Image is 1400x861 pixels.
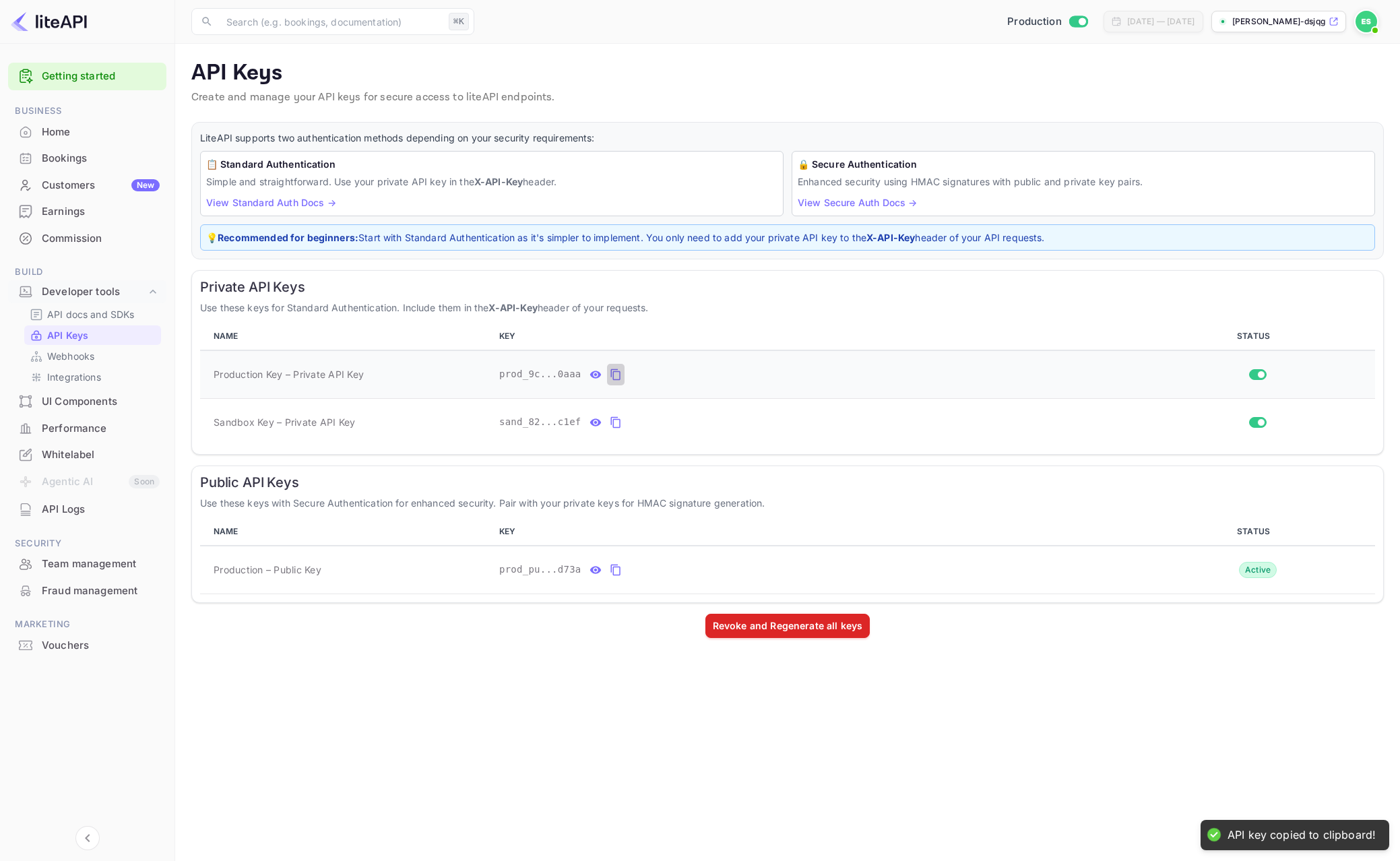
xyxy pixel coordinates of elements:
strong: X-API-Key [488,302,537,313]
div: [DATE] — [DATE] [1127,15,1195,28]
h6: 📋 Standard Authentication [206,157,777,172]
a: Earnings [8,199,166,224]
a: Home [8,119,166,144]
div: Home [8,119,166,146]
a: Vouchers [8,633,166,658]
th: NAME [200,323,494,350]
a: View Standard Auth Docs → [206,197,336,208]
p: [PERSON_NAME]-dsjqg.nuit... [1232,15,1326,28]
div: API key copied to clipboard! [1228,828,1376,842]
div: Webhooks [24,346,161,366]
div: Vouchers [8,633,166,659]
img: Ethan Sayre [1356,11,1377,32]
div: Earnings [42,204,160,220]
span: Production [1007,14,1062,30]
div: ⌘K [449,13,469,30]
h6: Private API Keys [200,279,1375,295]
div: Whitelabel [42,447,160,463]
span: Marketing [8,617,166,632]
div: Performance [42,421,160,437]
span: prod_pu...d73a [499,563,581,577]
p: Create and manage your API keys for secure access to liteAPI endpoints. [191,90,1384,106]
div: Commission [42,231,160,247]
div: API docs and SDKs [24,305,161,324]
div: Team management [8,551,166,577]
a: API docs and SDKs [30,307,156,321]
div: Developer tools [42,284,146,300]
div: Switch to Sandbox mode [1002,14,1093,30]
a: Webhooks [30,349,156,363]
p: 💡 Start with Standard Authentication as it's simpler to implement. You only need to add your priv... [206,230,1369,245]
div: API Logs [8,497,166,523]
h6: Public API Keys [200,474,1375,490]
p: Enhanced security using HMAC signatures with public and private key pairs. [798,174,1369,189]
span: Production – Public Key [214,563,321,577]
a: Integrations [30,370,156,384]
th: NAME [200,518,494,546]
button: Collapse navigation [75,826,100,850]
table: public api keys table [200,518,1375,594]
strong: X-API-Key [474,176,523,187]
a: Commission [8,226,166,251]
a: API Logs [8,497,166,521]
div: Fraud management [8,578,166,604]
div: Getting started [8,63,166,90]
table: private api keys table [200,323,1375,446]
div: Developer tools [8,280,166,304]
img: LiteAPI logo [11,11,87,32]
span: Production Key – Private API Key [214,367,364,381]
div: Whitelabel [8,442,166,468]
div: UI Components [42,394,160,410]
div: UI Components [8,389,166,415]
th: STATUS [1140,518,1375,546]
input: Search (e.g. bookings, documentation) [218,8,443,35]
span: prod_9c...0aaa [499,367,581,381]
span: Security [8,536,166,551]
a: UI Components [8,389,166,414]
div: Commission [8,226,166,252]
a: Whitelabel [8,442,166,467]
div: Home [42,125,160,140]
a: Team management [8,551,166,576]
div: Performance [8,416,166,442]
div: Bookings [42,151,160,166]
div: API Keys [24,325,161,345]
div: Revoke and Regenerate all keys [713,618,863,633]
a: Getting started [42,69,160,84]
a: API Keys [30,328,156,342]
div: Vouchers [42,638,160,653]
a: Bookings [8,146,166,170]
span: Sandbox Key – Private API Key [214,415,355,429]
div: Active [1239,562,1277,578]
th: STATUS [1140,323,1375,350]
p: LiteAPI supports two authentication methods depending on your security requirements: [200,131,1375,146]
strong: X-API-Key [866,232,915,243]
p: Use these keys with Secure Authentication for enhanced security. Pair with your private keys for ... [200,496,1375,510]
p: API Keys [47,328,88,342]
a: View Secure Auth Docs → [798,197,917,208]
div: Earnings [8,199,166,225]
div: Integrations [24,367,161,387]
p: Integrations [47,370,101,384]
p: API docs and SDKs [47,307,135,321]
div: New [131,179,160,191]
div: Customers [42,178,160,193]
h6: 🔒 Secure Authentication [798,157,1369,172]
a: Fraud management [8,578,166,603]
p: API Keys [191,60,1384,87]
p: Simple and straightforward. Use your private API key in the header. [206,174,777,189]
div: Fraud management [42,583,160,599]
span: Build [8,265,166,280]
a: CustomersNew [8,172,166,197]
a: Performance [8,416,166,441]
th: KEY [494,323,1140,350]
p: Use these keys for Standard Authentication. Include them in the header of your requests. [200,300,1375,315]
div: API Logs [42,502,160,517]
span: Business [8,104,166,119]
span: sand_82...c1ef [499,415,581,429]
div: Team management [42,556,160,572]
p: Webhooks [47,349,94,363]
strong: Recommended for beginners: [218,232,358,243]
